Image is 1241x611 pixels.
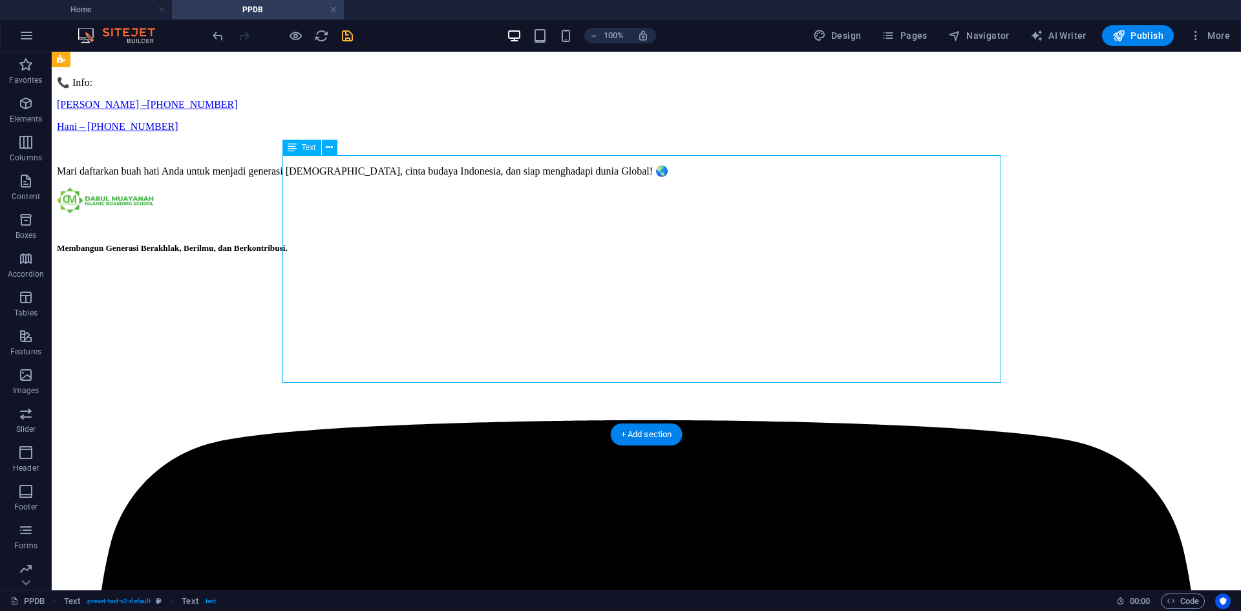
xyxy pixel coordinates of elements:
p: Tables [14,308,37,318]
button: Code [1161,594,1205,609]
i: On resize automatically adjust zoom level to fit chosen device. [637,30,649,41]
button: Navigator [943,25,1015,46]
div: Design (Ctrl+Alt+Y) [808,25,867,46]
button: Design [808,25,867,46]
p: Images [13,385,39,396]
button: Usercentrics [1215,594,1231,609]
img: Editor Logo [74,28,171,43]
span: More [1189,29,1230,42]
span: Code [1167,594,1199,609]
span: : [1139,596,1141,606]
i: Save (Ctrl+S) [340,28,355,43]
button: save [339,28,355,43]
i: Reload page [314,28,329,43]
span: Design [813,29,862,42]
button: Click here to leave preview mode and continue editing [288,28,303,43]
p: Boxes [16,230,37,241]
p: Elements [10,114,43,124]
span: AI Writer [1030,29,1087,42]
a: Click to cancel selection. Double-click to open Pages [10,594,45,609]
span: Click to select. Double-click to edit [182,594,198,609]
span: Text [302,144,316,151]
button: AI Writer [1025,25,1092,46]
span: 00 00 [1130,594,1150,609]
h4: PPDB [172,3,344,17]
span: Pages [882,29,927,42]
p: Footer [14,502,37,512]
span: . text [204,594,216,609]
p: Content [12,191,40,202]
p: Columns [10,153,42,163]
div: + Add section [611,423,683,445]
button: More [1184,25,1235,46]
button: Pages [876,25,932,46]
button: undo [210,28,226,43]
nav: breadcrumb [64,594,217,609]
button: reload [313,28,329,43]
p: Features [10,347,41,357]
button: Publish [1102,25,1174,46]
i: Undo: Change text (Ctrl+Z) [211,28,226,43]
h6: 100% [604,28,624,43]
h6: Session time [1116,594,1151,609]
p: Header [13,463,39,473]
span: . preset-text-v2-default [85,594,151,609]
p: Favorites [9,75,42,85]
p: Slider [16,424,36,434]
i: This element is a customizable preset [156,597,162,605]
button: 100% [584,28,630,43]
p: Accordion [8,269,44,279]
p: Forms [14,541,37,551]
span: Navigator [948,29,1010,42]
span: Click to select. Double-click to edit [64,594,80,609]
span: Publish [1112,29,1163,42]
